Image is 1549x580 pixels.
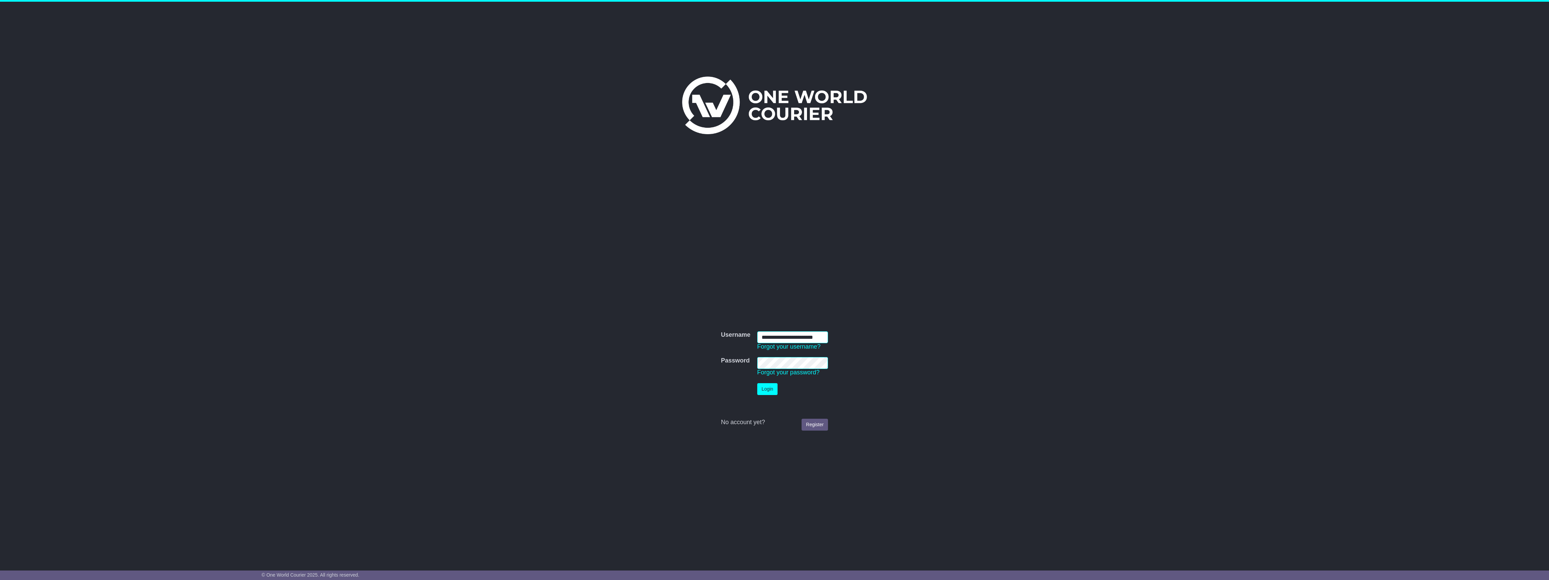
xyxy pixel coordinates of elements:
a: Forgot your password? [757,369,820,376]
label: Password [721,357,750,365]
span: © One World Courier 2025. All rights reserved. [262,572,359,578]
a: Forgot your username? [757,343,821,350]
img: One World [682,77,867,134]
a: Register [802,419,828,431]
label: Username [721,331,750,339]
button: Login [757,383,778,395]
div: No account yet? [721,419,828,426]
